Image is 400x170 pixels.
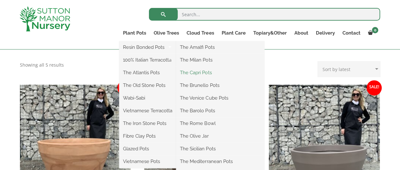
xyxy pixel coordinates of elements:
[119,144,176,154] a: Glazed Pots
[317,61,380,77] select: Shop order
[119,55,176,65] a: 100% Italian Terracotta
[176,68,264,77] a: The Capri Pots
[364,29,380,37] a: 0
[249,29,290,37] a: Topiary&Other
[183,29,218,37] a: Cloud Trees
[119,119,176,128] a: The Iron Stone Pots
[176,55,264,65] a: The Milan Pots
[176,144,264,154] a: The Sicilian Pots
[119,68,176,77] a: The Atlantis Pots
[366,80,382,95] span: Sale!
[119,81,176,90] a: The Old Stone Pots
[119,29,150,37] a: Plant Pots
[119,43,176,52] a: Resin Bonded Pots
[20,61,64,69] p: Showing all 5 results
[176,157,264,166] a: The Mediterranean Pots
[149,8,380,21] input: Search...
[119,131,176,141] a: Fibre Clay Pots
[338,29,364,37] a: Contact
[290,29,312,37] a: About
[119,157,176,166] a: Vietnamese Pots
[119,106,176,115] a: Vietnamese Terracotta
[176,106,264,115] a: The Barolo Pots
[117,80,132,95] span: Sale!
[20,6,70,31] img: logo
[176,81,264,90] a: The Brunello Pots
[176,43,264,52] a: The Amalfi Pots
[176,119,264,128] a: The Rome Bowl
[176,131,264,141] a: The Olive Jar
[372,27,378,33] span: 0
[312,29,338,37] a: Delivery
[176,93,264,103] a: The Venice Cube Pots
[218,29,249,37] a: Plant Care
[150,29,183,37] a: Olive Trees
[119,93,176,103] a: Wabi-Sabi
